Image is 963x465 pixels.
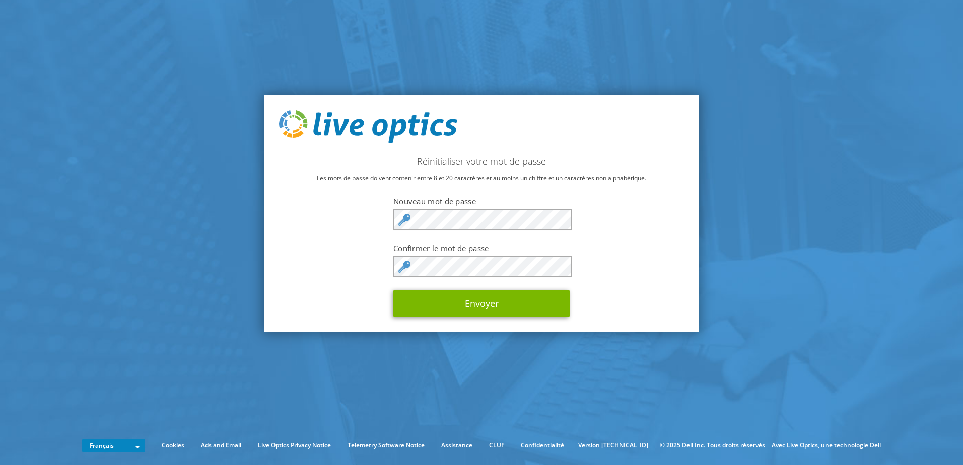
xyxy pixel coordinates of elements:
[481,440,512,451] a: CLUF
[772,440,881,451] li: Avec Live Optics, une technologie Dell
[655,440,770,451] li: © 2025 Dell Inc. Tous droits réservés
[573,440,653,451] li: Version [TECHNICAL_ID]
[154,440,192,451] a: Cookies
[434,440,480,451] a: Assistance
[393,196,570,206] label: Nouveau mot de passe
[250,440,338,451] a: Live Optics Privacy Notice
[279,156,684,167] h2: Réinitialiser votre mot de passe
[279,110,457,143] img: live_optics_svg.svg
[513,440,572,451] a: Confidentialité
[393,290,570,317] button: Envoyer
[193,440,249,451] a: Ads and Email
[393,243,570,253] label: Confirmer le mot de passe
[340,440,432,451] a: Telemetry Software Notice
[279,173,684,184] p: Les mots de passe doivent contenir entre 8 et 20 caractères et au moins un chiffre et un caractèr...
